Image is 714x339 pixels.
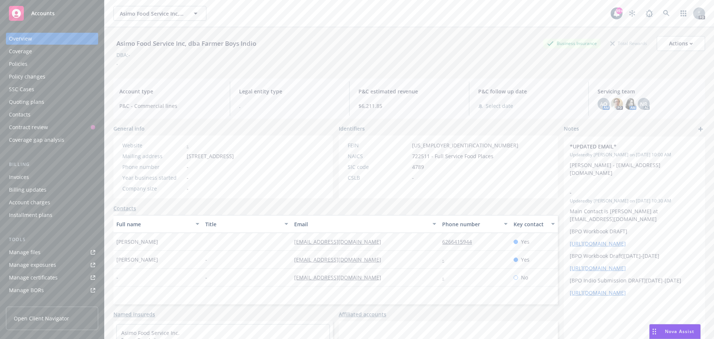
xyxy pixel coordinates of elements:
[442,220,499,228] div: Phone number
[690,189,699,198] a: remove
[6,297,98,309] a: Summary of insurance
[6,45,98,57] a: Coverage
[570,189,680,196] span: -
[113,310,155,318] a: Named insureds
[543,39,601,48] div: Business Insurance
[358,87,460,95] span: P&C estimated revenue
[187,185,189,192] span: -
[439,215,510,233] button: Phone number
[9,121,48,133] div: Contract review
[205,274,207,281] span: -
[676,6,691,21] a: Switch app
[6,121,98,133] a: Contract review
[348,141,409,149] div: FEIN
[116,256,158,263] span: [PERSON_NAME]
[6,246,98,258] a: Manage files
[696,125,705,134] a: add
[339,125,365,132] span: Identifiers
[205,220,280,228] div: Title
[600,100,607,108] span: AO
[570,198,699,204] span: Updated by [PERSON_NAME] on [DATE] 10:30 AM
[6,196,98,208] a: Account charges
[570,227,699,235] p: [BPO Workbook DRAFT]
[9,96,44,108] div: Quoting plans
[9,58,28,70] div: Policies
[442,256,450,263] a: -
[570,151,699,158] span: Updated by [PERSON_NAME] on [DATE] 10:00 AM
[6,184,98,196] a: Billing updates
[6,161,98,168] div: Billing
[442,238,478,245] a: 6266415944
[294,256,387,263] a: [EMAIL_ADDRESS][DOMAIN_NAME]
[570,143,680,150] span: *UPDATED EMAIL*
[611,98,623,110] img: photo
[116,59,118,66] span: .
[9,246,41,258] div: Manage files
[9,259,56,271] div: Manage exposures
[9,284,44,296] div: Manage BORs
[680,189,689,198] a: edit
[442,274,450,281] a: -
[412,141,518,149] span: [US_EMPLOYER_IDENTIFICATION_NUMBER]
[521,238,530,246] span: Yes
[116,51,130,59] div: DBA: -
[294,274,387,281] a: [EMAIL_ADDRESS][DOMAIN_NAME]
[564,137,705,183] div: *UPDATED EMAIL*Updatedby [PERSON_NAME] on [DATE] 10:00 AM[PERSON_NAME] - [EMAIL_ADDRESS][DOMAIN_N...
[511,215,558,233] button: Key contact
[6,3,98,24] a: Accounts
[649,324,701,339] button: Nova Assist
[607,39,651,48] div: Total Rewards
[6,109,98,121] a: Contacts
[642,6,657,21] a: Report a Bug
[348,174,409,182] div: CSLB
[294,220,428,228] div: Email
[122,163,184,171] div: Phone number
[358,102,460,110] span: $6,211.85
[521,274,528,281] span: No
[239,87,341,95] span: Legal entity type
[6,83,98,95] a: SSC Cases
[6,134,98,146] a: Coverage gap analysis
[6,171,98,183] a: Invoices
[113,125,145,132] span: General info
[205,256,207,263] span: -
[9,109,30,121] div: Contacts
[6,284,98,296] a: Manage BORs
[616,7,623,14] div: 99+
[113,215,202,233] button: Full name
[6,71,98,83] a: Policy changes
[294,238,387,245] a: [EMAIL_ADDRESS][DOMAIN_NAME]
[202,215,291,233] button: Title
[116,220,191,228] div: Full name
[412,163,424,171] span: 4789
[9,171,29,183] div: Invoices
[291,215,439,233] button: Email
[624,98,636,110] img: photo
[6,259,98,271] a: Manage exposures
[31,10,55,16] span: Accounts
[9,272,58,284] div: Manage certificates
[521,256,530,263] span: Yes
[598,87,699,95] span: Servicing team
[650,324,659,339] div: Drag to move
[187,142,189,149] a: -
[669,36,693,51] div: Actions
[570,265,626,272] a: [URL][DOMAIN_NAME]
[9,71,45,83] div: Policy changes
[122,174,184,182] div: Year business started
[6,33,98,45] a: Overview
[564,183,705,303] div: -Updatedby [PERSON_NAME] on [DATE] 10:30 AMMain Contact is [PERSON_NAME] at [EMAIL_ADDRESS][DOMAI...
[478,87,580,95] span: P&C follow up date
[9,196,50,208] div: Account charges
[348,152,409,160] div: NAICS
[570,276,699,284] p: [BPO Indio Submission DRAFT][DATE]-[DATE]
[486,102,513,110] span: Select date
[9,134,64,146] div: Coverage gap analysis
[116,238,158,246] span: [PERSON_NAME]
[187,174,189,182] span: -
[9,33,32,45] div: Overview
[9,83,34,95] div: SSC Cases
[625,6,640,21] a: Stop snowing
[122,185,184,192] div: Company size
[9,45,32,57] div: Coverage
